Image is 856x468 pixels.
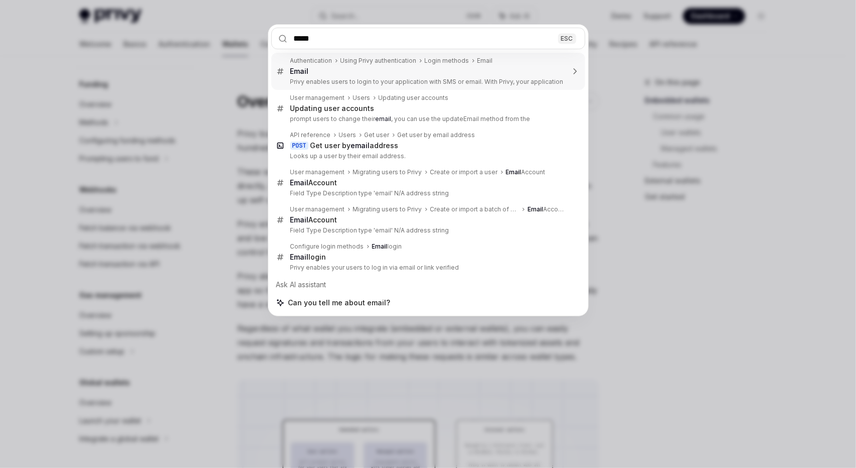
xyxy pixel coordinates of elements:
span: Can you tell me about email? [288,298,391,308]
div: Authentication [290,57,332,65]
div: Account [290,215,337,224]
div: Users [353,94,371,102]
b: Email [290,253,309,261]
div: Updating user accounts [379,94,449,102]
b: Email [528,205,543,213]
div: login [372,243,402,251]
div: Create or import a batch of users [430,205,520,213]
b: email [351,141,370,150]
p: prompt users to change their , you can use the updateEmail method from the [290,115,564,123]
div: Using Privy authentication [340,57,417,65]
p: Privy enables your users to log in via email or link verified [290,264,564,272]
div: Configure login methods [290,243,364,251]
b: Email [290,178,309,187]
b: email [376,115,392,123]
div: Ask AI assistant [271,276,585,294]
div: Get user by address [310,141,399,150]
div: Login methods [425,57,469,65]
b: Email [372,243,388,250]
div: Get user [365,131,390,139]
div: Users [339,131,357,139]
div: Migrating users to Privy [353,205,422,213]
b: Email [290,215,309,224]
div: POST [290,142,308,150]
div: Account [528,205,564,213]
div: Migrating users to Privy [353,168,422,176]
div: API reference [290,131,331,139]
b: Email [290,67,309,75]
div: ESC [558,33,576,44]
div: login [290,253,326,262]
div: Get user by email address [398,131,475,139]
div: User management [290,205,345,213]
div: User management [290,168,345,176]
div: Account [506,168,546,176]
div: User management [290,94,345,102]
p: Looks up a user by their email address. [290,152,564,160]
div: Account [290,178,337,187]
div: Create or import a user [430,168,498,176]
p: Privy enables users to login to your application with SMS or email. With Privy, your application [290,78,564,86]
div: Email [477,57,493,65]
p: Field Type Description type 'email' N/A address string [290,189,564,197]
div: Updating user accounts [290,104,375,113]
p: Field Type Description type 'email' N/A address string [290,226,564,235]
b: Email [506,168,522,176]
